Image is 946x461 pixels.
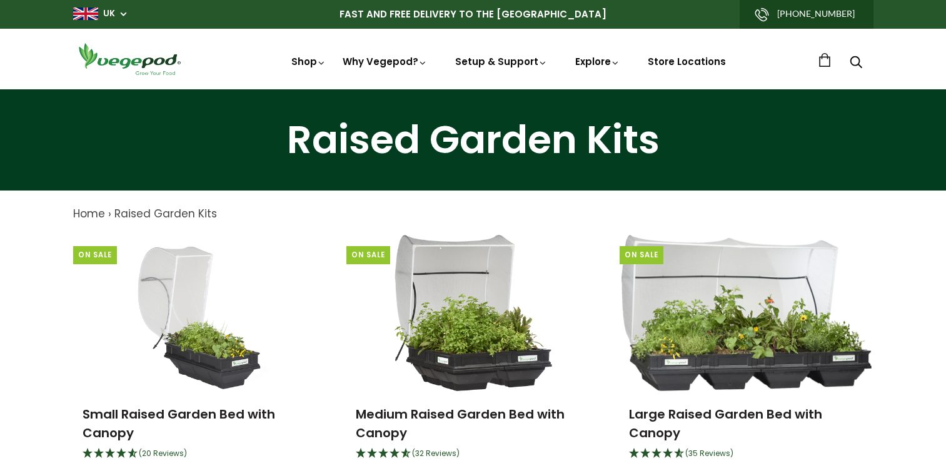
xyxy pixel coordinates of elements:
[412,448,460,459] span: 4.66 Stars - 32 Reviews
[108,206,111,221] span: ›
[125,235,274,391] img: Small Raised Garden Bed with Canopy
[114,206,217,221] a: Raised Garden Kits
[685,448,733,459] span: 4.69 Stars - 35 Reviews
[73,206,873,222] nav: breadcrumbs
[850,57,862,70] a: Search
[16,121,930,159] h1: Raised Garden Kits
[343,55,428,68] a: Why Vegepod?
[73,7,98,20] img: gb_large.png
[648,55,726,68] a: Store Locations
[629,405,822,442] a: Large Raised Garden Bed with Canopy
[291,55,326,68] a: Shop
[455,55,548,68] a: Setup & Support
[83,405,275,442] a: Small Raised Garden Bed with Canopy
[73,41,186,77] img: Vegepod
[356,405,565,442] a: Medium Raised Garden Bed with Canopy
[394,235,553,391] img: Medium Raised Garden Bed with Canopy
[73,206,105,221] a: Home
[621,235,872,391] img: Large Raised Garden Bed with Canopy
[139,448,187,459] span: 4.75 Stars - 20 Reviews
[575,55,620,68] a: Explore
[103,7,115,20] a: UK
